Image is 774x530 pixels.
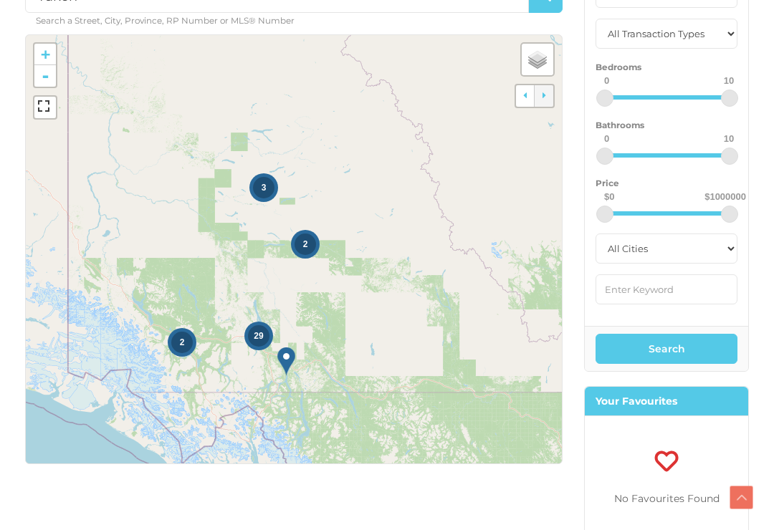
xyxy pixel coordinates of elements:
div: 10 [724,76,734,85]
button: Search [596,334,737,364]
small: Search a Street, City, Province, RP Number or MLS® Number [36,15,295,26]
img: 17.png [447,102,631,285]
img: 18.png [80,285,264,468]
a: - [34,65,56,87]
small: Bathrooms [596,120,644,130]
span: 29 [254,331,263,341]
img: marker-icon-default.png [277,347,295,376]
div: $0 [604,192,614,201]
p: No Favourites Found [585,490,748,508]
small: Price [596,178,619,188]
span: 2 [180,337,185,347]
span: 2 [303,239,308,249]
div: 0 [604,76,609,85]
small: Bedrooms [596,62,641,72]
img: 18.png [264,285,447,468]
img: 17.png [264,102,447,285]
strong: Your Favourites [596,395,677,408]
input: Enter Keyword [596,274,737,304]
img: 17.png [80,102,264,285]
div: $1000000 [704,192,746,201]
span: 3 [262,183,267,193]
div: 10 [724,134,734,143]
div: 0 [604,134,609,143]
a: View Fullscreen [34,97,56,118]
img: 18.png [447,285,631,468]
a: + [34,44,56,65]
a: Layers [522,44,553,75]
